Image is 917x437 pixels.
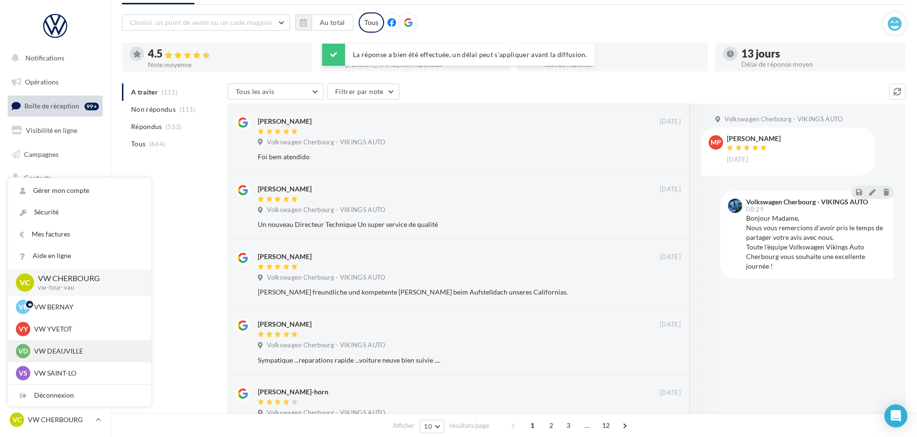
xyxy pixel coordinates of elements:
div: Bonjour Madame, Nous vous remercions d'avoir pris le temps de partager votre avis avec nous. Tout... [746,213,886,271]
button: Filtrer par note [327,83,399,100]
p: VW DEAUVILLE [34,346,140,356]
p: VW BERNAY [34,302,140,312]
div: Un nouveau Directeur Technique Un super service de qualité [258,220,618,229]
p: VW CHERBOURG [38,273,136,284]
span: Tous [131,139,145,149]
span: 10 [424,423,432,430]
span: VD [18,346,28,356]
span: VB [19,302,28,312]
span: Volkswagen Cherbourg - VIKINGS AUTO [267,206,385,214]
button: Notifications [6,48,101,68]
a: Boîte de réception99+ [6,95,105,116]
span: Boîte de réception [24,102,79,110]
span: Volkswagen Cherbourg - VIKINGS AUTO [267,273,385,282]
button: 10 [420,420,444,433]
div: [PERSON_NAME] [258,117,312,126]
span: Choisir un point de vente ou un code magasin [130,18,272,26]
button: Tous les avis [228,83,324,100]
div: [PERSON_NAME] [258,319,312,329]
div: [PERSON_NAME] freundliche und kompetente [PERSON_NAME] beim Aufstelldach unseres Californias. [258,287,618,297]
span: Volkswagen Cherbourg - VIKINGS AUTO [267,409,385,417]
span: 3 [561,418,576,433]
span: [DATE] [660,389,681,397]
a: Visibilité en ligne [6,120,105,141]
span: VS [19,368,27,378]
a: Campagnes DataOnDemand [6,272,105,300]
span: [DATE] [727,155,748,164]
span: 1 [525,418,540,433]
div: 99+ [84,103,99,110]
a: Médiathèque [6,192,105,212]
p: vw-tour-vau [38,283,136,292]
div: 13 jours [741,48,898,59]
span: Répondus [131,122,162,131]
button: Au total [312,14,353,31]
a: Gérer mon compte [8,180,151,201]
span: (664) [149,140,166,148]
div: [PERSON_NAME] [258,184,312,194]
a: Calendrier [6,216,105,236]
span: 2 [543,418,559,433]
span: Opérations [25,78,59,86]
div: Taux de réponse [543,61,700,68]
span: Non répondus [131,105,176,114]
a: Sécurité [8,201,151,223]
span: résultats/page [449,421,489,430]
div: Déconnexion [8,385,151,406]
p: VW SAINT-LO [34,368,140,378]
span: Contacts [24,174,51,182]
div: Volkswagen Cherbourg - VIKINGS AUTO [746,199,868,205]
div: La réponse a bien été effectuée, un délai peut s’appliquer avant la diffusion. [322,44,595,66]
button: Choisir un point de vente ou un code magasin [122,14,290,31]
div: Note moyenne [148,61,304,68]
div: Open Intercom Messenger [884,404,907,427]
div: Délai de réponse moyen [741,61,898,68]
button: Au total [295,14,353,31]
span: [DATE] [660,185,681,194]
span: Notifications [25,54,64,62]
span: 12 [598,418,614,433]
span: (553) [166,123,182,130]
div: [PERSON_NAME]-horn [258,387,328,397]
span: (111) [180,106,196,113]
p: VW CHERBOURG [28,415,92,425]
a: Aide en ligne [8,245,151,267]
span: ... [579,418,595,433]
span: [DATE] [660,118,681,126]
span: Campagnes [24,150,59,158]
span: VY [19,324,28,334]
span: Volkswagen Cherbourg - VIKINGS AUTO [724,115,843,124]
a: Mes factures [8,224,151,245]
a: Campagnes [6,144,105,165]
span: [DATE] [660,253,681,261]
span: VC [20,277,30,288]
span: 08:29 [746,206,764,213]
div: Foi bem atendido [258,152,618,162]
span: Tous les avis [236,87,275,95]
div: 4.5 [148,48,304,59]
span: Volkswagen Cherbourg - VIKINGS AUTO [267,341,385,350]
span: [DATE] [660,320,681,329]
div: 83 % [543,48,700,59]
div: Tous [359,12,384,33]
a: PLV et print personnalisable [6,239,105,268]
div: Sympatique ...reparations rapide ...voiture neuve bien suivie .... [258,355,618,365]
span: VC [12,415,22,425]
div: [PERSON_NAME] [727,135,781,142]
span: Visibilité en ligne [26,126,77,134]
a: VC VW CHERBOURG [8,411,103,429]
a: Contacts [6,168,105,188]
div: [PERSON_NAME] [258,252,312,261]
p: VW YVETOT [34,324,140,334]
a: Opérations [6,72,105,92]
span: Afficher [393,421,414,430]
span: MP [711,138,721,147]
span: Volkswagen Cherbourg - VIKINGS AUTO [267,138,385,147]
